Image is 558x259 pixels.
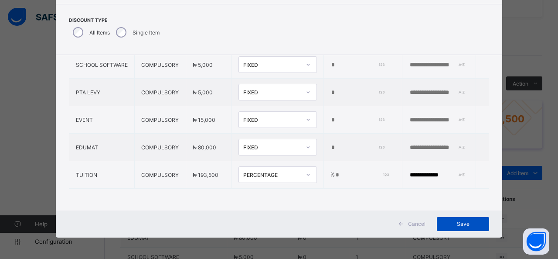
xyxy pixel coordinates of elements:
td: TUITION [69,161,135,189]
td: PTA LEVY [69,79,135,106]
span: ₦ 193,500 [193,172,218,178]
td: EVENT [69,106,135,134]
span: ₦ 15,000 [193,117,215,123]
td: COMPULSORY [135,106,186,134]
td: SCHOOL SOFTWARE [69,51,135,79]
span: ₦ 80,000 [193,144,216,151]
td: COMPULSORY [135,51,186,79]
span: Save [443,221,483,227]
div: PERCENTAGE [243,172,301,178]
button: Open asap [523,228,549,255]
div: FIXED [243,117,301,123]
td: COMPULSORY [135,134,186,161]
td: COMPULSORY [135,161,186,189]
label: All Items [89,29,110,36]
label: Single Item [133,29,160,36]
td: COMPULSORY [135,79,186,106]
td: % [324,161,402,189]
td: EDUMAT [69,134,135,161]
span: Cancel [408,221,425,227]
span: Discount Type [69,17,162,23]
span: ₦ 5,000 [193,89,213,96]
span: ₦ 5,000 [193,62,213,68]
div: FIXED [243,144,301,151]
div: FIXED [243,89,301,96]
div: FIXED [243,62,301,68]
